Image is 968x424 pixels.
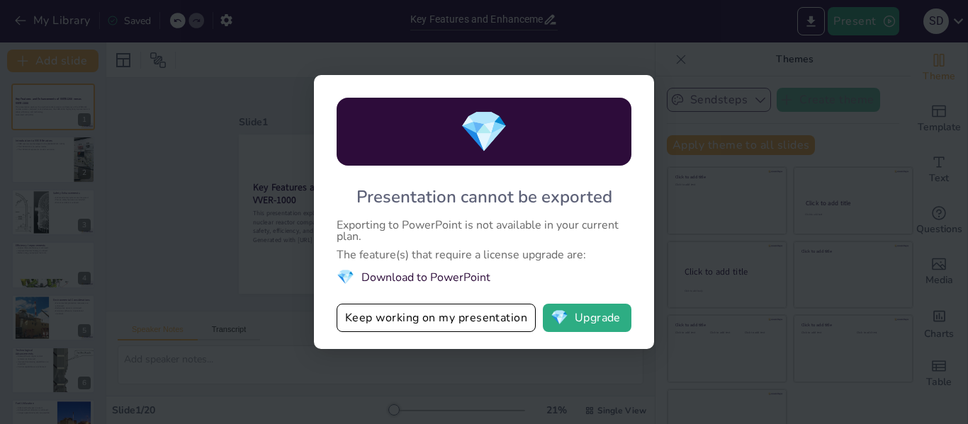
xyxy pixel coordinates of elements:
[551,311,568,325] span: diamond
[337,304,536,332] button: Keep working on my presentation
[543,304,631,332] button: diamondUpgrade
[459,105,509,159] span: diamond
[337,249,631,260] div: The feature(s) that require a license upgrade are:
[337,268,631,287] li: Download to PowerPoint
[337,268,354,287] span: diamond
[337,219,631,242] div: Exporting to PowerPoint is not available in your current plan.
[356,185,612,208] div: Presentation cannot be exported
